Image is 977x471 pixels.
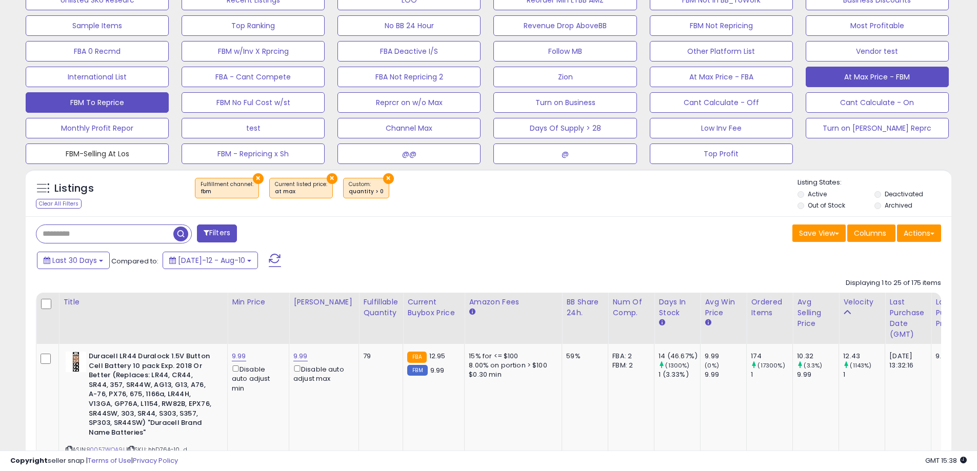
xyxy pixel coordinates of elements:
div: 12.43 [843,352,885,361]
div: 79 [363,352,395,361]
button: test [182,118,325,138]
button: Days Of Supply > 28 [493,118,636,138]
span: Custom: [349,180,384,196]
label: Out of Stock [808,201,845,210]
button: Most Profitable [806,15,949,36]
div: 14 (46.67%) [659,352,700,361]
strong: Copyright [10,456,48,465]
div: 9.99 [705,352,746,361]
span: Columns [854,228,886,238]
button: International List [26,67,169,87]
img: 41sxYWskGIL._SL40_.jpg [66,352,86,372]
small: FBA [407,352,426,363]
button: FBA 0 Recmd [26,41,169,62]
div: FBM: 2 [612,361,646,370]
button: Turn on Business [493,92,636,113]
div: Fulfillable Quantity [363,297,398,318]
span: Last 30 Days [52,255,97,265]
button: Last 30 Days [37,252,110,269]
button: FBA Not Repricing 2 [337,67,481,87]
div: quantity > 0 [349,188,384,195]
button: Columns [847,224,895,242]
button: × [327,173,337,184]
div: Displaying 1 to 25 of 175 items [846,278,941,288]
button: Zion [493,67,636,87]
div: seller snap | | [10,456,178,466]
div: Disable auto adjust max [293,363,351,383]
div: 10.32 [797,352,839,361]
button: [DATE]-12 - Aug-10 [163,252,258,269]
small: (1143%) [850,361,871,370]
span: 2025-09-10 15:38 GMT [925,456,967,465]
div: 1 [843,370,885,379]
a: 9.99 [232,351,246,361]
div: 8.00% on portion > $100 [469,361,554,370]
button: @@ [337,144,481,164]
div: 174 [751,352,792,361]
a: Terms of Use [88,456,131,465]
div: at max [275,188,327,195]
button: Cant Calculate - On [806,92,949,113]
button: Vendor test [806,41,949,62]
div: 9.99 [705,370,746,379]
button: No BB 24 Hour [337,15,481,36]
button: Save View [792,224,846,242]
p: Listing States: [797,178,951,188]
div: Last Purchase Date (GMT) [889,297,927,340]
div: [PERSON_NAME] [293,297,354,308]
div: Num of Comp. [612,297,650,318]
div: Avg Selling Price [797,297,834,329]
div: 9.99 [797,370,839,379]
div: 59% [566,352,600,361]
div: FBA: 2 [612,352,646,361]
div: Clear All Filters [36,199,82,209]
button: Revenue Drop AboveBB [493,15,636,36]
div: Amazon Fees [469,297,557,308]
div: [DATE] 13:32:16 [889,352,923,370]
span: Current listed price : [275,180,327,196]
small: Days In Stock. [659,318,665,327]
label: Archived [885,201,912,210]
label: Deactivated [885,190,923,198]
div: $0.30 min [469,370,554,379]
button: @ [493,144,636,164]
button: Monthly Profit Repor [26,118,169,138]
label: Active [808,190,827,198]
h5: Listings [54,181,94,196]
div: Current Buybox Price [407,297,460,318]
b: Duracell LR44 Duralock 1.5V Button Cell Battery 10 pack Exp. 2018 Or Better (Replaces: LR44, CR44... [89,352,213,440]
button: Actions [897,224,941,242]
div: 1 (3.33%) [659,370,700,379]
button: Sample Items [26,15,169,36]
button: FBM w/Inv X Rprcing [182,41,325,62]
div: fbm [201,188,253,195]
span: 9.99 [430,365,445,375]
div: Min Price [232,297,285,308]
small: Amazon Fees. [469,308,475,317]
button: Top Ranking [182,15,325,36]
span: Fulfillment channel : [201,180,253,196]
div: 15% for <= $100 [469,352,554,361]
button: × [383,173,394,184]
button: Low Inv Fee [650,118,793,138]
button: FBM To Reprice [26,92,169,113]
button: Cant Calculate - Off [650,92,793,113]
small: FBM [407,365,427,376]
div: Disable auto adjust min [232,363,281,393]
div: Avg Win Price [705,297,742,318]
button: Reprcr on w/o Max [337,92,481,113]
button: Channel Max [337,118,481,138]
div: Days In Stock [659,297,696,318]
div: Title [63,297,223,308]
button: FBM Not Repricing [650,15,793,36]
div: BB Share 24h. [566,297,604,318]
button: × [253,173,264,184]
div: Last Purchase Price [935,297,973,329]
button: Filters [197,224,237,242]
button: FBM No Ful Cost w/st [182,92,325,113]
button: Follow MB [493,41,636,62]
small: (3.3%) [804,361,822,370]
button: At Max Price - FBM [806,67,949,87]
a: Privacy Policy [133,456,178,465]
small: Avg Win Price. [705,318,711,327]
